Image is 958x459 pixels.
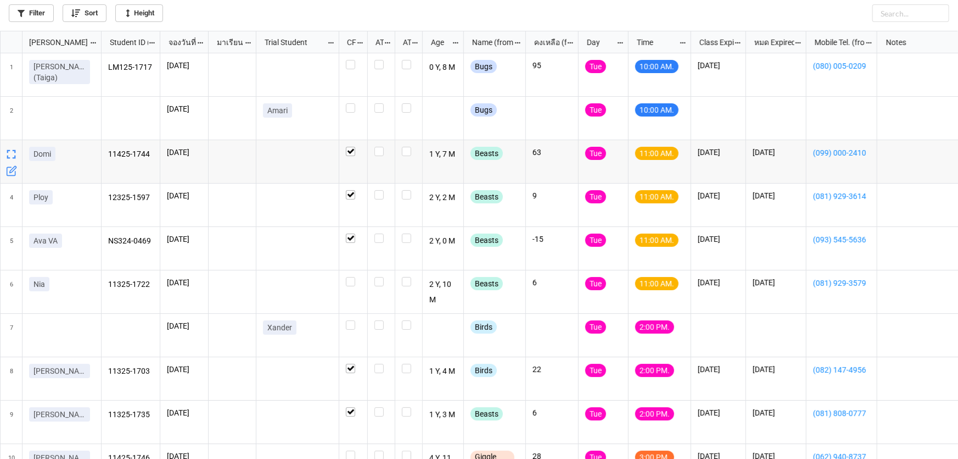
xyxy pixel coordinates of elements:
div: 11:00 AM. [635,190,679,203]
p: [DATE] [698,407,739,418]
div: Birds [470,320,497,334]
span: 2 [10,97,13,140]
a: Height [115,4,163,22]
p: [DATE] [167,364,201,375]
p: [DATE] [698,364,739,375]
p: 9 [533,190,572,201]
div: 11:00 AM. [635,277,679,290]
a: Filter [9,4,54,22]
p: [DATE] [167,234,201,245]
div: Day [580,36,617,48]
div: หมด Expired date (from [PERSON_NAME] Name) [748,36,794,48]
p: [PERSON_NAME] (Taiga) [33,61,86,83]
span: 5 [10,227,13,270]
p: 6 [533,407,572,418]
div: Bugs [470,60,497,73]
div: Tue [585,103,606,117]
div: Beasts [470,277,503,290]
div: ATT [369,36,384,48]
p: 11325-1703 [108,364,154,379]
a: (081) 929-3579 [813,277,870,289]
p: -15 [533,234,572,245]
div: Tue [585,234,606,247]
div: Tue [585,60,606,73]
p: [PERSON_NAME] [33,366,86,377]
p: 0 Y, 8 M [429,60,457,75]
div: 11:00 AM. [635,147,679,160]
a: (080) 005-0209 [813,60,870,72]
p: 1 Y, 7 M [429,147,457,162]
p: [DATE] [167,147,201,158]
div: มาเรียน [210,36,245,48]
p: [DATE] [753,277,799,288]
span: 4 [10,184,13,226]
p: [DATE] [167,190,201,201]
div: 2:00 PM. [635,320,674,334]
div: CF [340,36,356,48]
div: คงเหลือ (from Nick Name) [528,36,567,48]
p: 2 Y, 0 M [429,234,457,249]
p: [DATE] [698,60,739,71]
p: 11325-1722 [108,277,154,292]
p: 12325-1597 [108,190,154,206]
p: 63 [533,147,572,158]
p: Ava VA [33,235,58,246]
div: Tue [585,147,606,160]
div: Student ID (from [PERSON_NAME] Name) [103,36,148,48]
p: [DATE] [753,364,799,375]
div: Tue [585,320,606,334]
div: Time [630,36,679,48]
p: [DATE] [167,407,201,418]
div: Tue [585,190,606,203]
div: 10:00 AM. [635,103,679,117]
div: Tue [585,364,606,377]
a: (081) 808-0777 [813,407,870,419]
p: [DATE] [753,407,799,418]
div: Mobile Tel. (from Nick Name) [808,36,865,48]
div: Name (from Class) [466,36,514,48]
p: 22 [533,364,572,375]
p: [DATE] [167,320,201,331]
p: Amari [267,105,288,116]
a: Sort [63,4,107,22]
p: [DATE] [698,147,739,158]
div: Tue [585,407,606,421]
div: Trial Student [258,36,327,48]
p: LM125-1717 [108,60,154,75]
span: 7 [10,314,13,357]
a: (099) 000-2410 [813,147,870,159]
a: (082) 147-4956 [813,364,870,376]
p: [DATE] [753,190,799,201]
p: [DATE] [167,60,201,71]
a: (081) 929-3614 [813,190,870,202]
p: [PERSON_NAME] [33,409,86,420]
p: [DATE] [698,234,739,245]
div: 10:00 AM. [635,60,679,73]
p: 95 [533,60,572,71]
div: Beasts [470,190,503,203]
div: Tue [585,277,606,290]
div: 2:00 PM. [635,407,674,421]
input: Search... [872,4,949,22]
span: 8 [10,357,13,400]
div: Beasts [470,234,503,247]
p: 6 [533,277,572,288]
p: Ploy [33,192,48,203]
p: 11325-1735 [108,407,154,423]
p: 11425-1744 [108,147,154,162]
p: [DATE] [167,277,201,288]
p: [DATE] [753,147,799,158]
div: Beasts [470,147,503,160]
div: 2:00 PM. [635,364,674,377]
p: 2 Y, 2 M [429,190,457,206]
div: ATK [396,36,412,48]
p: 1 Y, 3 M [429,407,457,423]
span: 9 [10,401,13,444]
div: Age [424,36,452,48]
p: [DATE] [698,190,739,201]
p: 2 Y, 10 M [429,277,457,307]
p: Nia [33,279,45,290]
div: Birds [470,364,497,377]
p: Domi [33,148,51,159]
a: (093) 545-5636 [813,234,870,246]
